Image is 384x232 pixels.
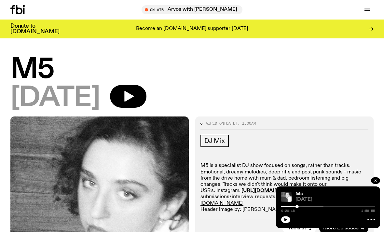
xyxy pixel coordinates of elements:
span: Aired on [206,121,224,126]
h3: Donate to [DOMAIN_NAME] [10,23,60,34]
h1: M5 [10,57,374,83]
span: [DATE] [295,197,375,202]
span: 1:59:55 [361,209,375,212]
span: , 1:00am [238,121,256,126]
a: M5 [295,191,303,197]
button: On AirArvos with [PERSON_NAME] [142,5,242,14]
a: [EMAIL_ADDRESS][DOMAIN_NAME] [200,194,343,206]
p: Become an [DOMAIN_NAME] supporter [DATE] [136,26,248,32]
span: [DATE] [10,85,100,111]
span: 0:20:18 [281,209,295,212]
span: [DATE] [224,121,238,126]
span: Tracklist [286,226,306,231]
span: More Episodes [323,226,359,231]
a: DJ Mix [200,135,229,147]
img: A black and white photo of Lilly wearing a white blouse and looking up at the camera. [281,192,292,202]
a: [URL][DOMAIN_NAME] [241,188,299,193]
span: DJ Mix [204,137,225,144]
p: M5 is a specialist DJ show focused on songs, rather than tracks. Emotional, dreamy melodies, deep... [200,163,368,213]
